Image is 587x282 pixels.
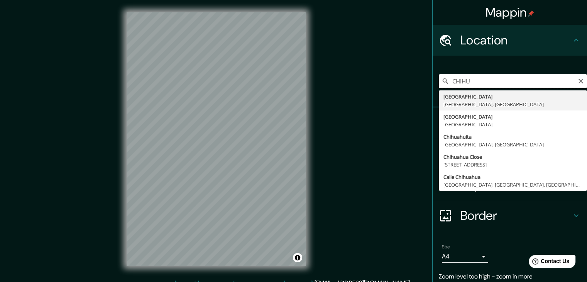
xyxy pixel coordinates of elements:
div: Chihuahua Close [443,153,582,161]
div: [GEOGRAPHIC_DATA], [GEOGRAPHIC_DATA], [GEOGRAPHIC_DATA] [443,181,582,189]
div: Border [433,200,587,231]
div: Pins [433,107,587,138]
h4: Mappin [486,5,535,20]
div: A4 [442,250,488,263]
button: Toggle attribution [293,253,302,262]
img: pin-icon.png [528,10,534,17]
div: Chihuahuita [443,133,582,141]
h4: Layout [460,177,572,192]
button: Clear [578,77,584,84]
div: [GEOGRAPHIC_DATA] [443,93,582,100]
p: Zoom level too high - zoom in more [439,272,581,281]
h4: Border [460,208,572,223]
div: Layout [433,169,587,200]
div: [STREET_ADDRESS] [443,161,582,168]
input: Pick your city or area [439,74,587,88]
div: Location [433,25,587,56]
canvas: Map [127,12,306,266]
div: [GEOGRAPHIC_DATA] [443,121,582,128]
div: Calle Chihuahua [443,173,582,181]
div: [GEOGRAPHIC_DATA] [443,113,582,121]
div: Style [433,138,587,169]
div: [GEOGRAPHIC_DATA], [GEOGRAPHIC_DATA] [443,100,582,108]
iframe: Help widget launcher [518,252,579,274]
div: [GEOGRAPHIC_DATA], [GEOGRAPHIC_DATA] [443,141,582,148]
label: Size [442,244,450,250]
h4: Location [460,32,572,48]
